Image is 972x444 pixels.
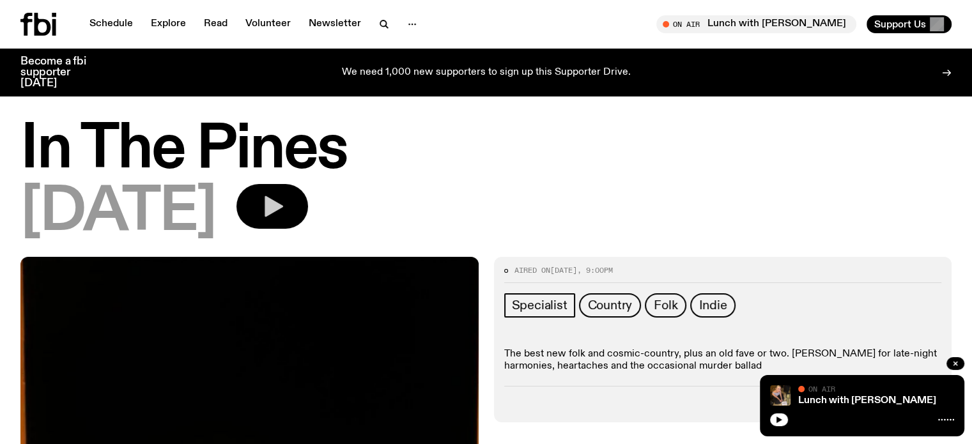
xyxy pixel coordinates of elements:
[654,298,677,312] span: Folk
[874,19,926,30] span: Support Us
[238,15,298,33] a: Volunteer
[588,298,633,312] span: Country
[504,293,575,318] a: Specialist
[798,395,936,406] a: Lunch with [PERSON_NAME]
[770,385,791,406] img: SLC lunch cover
[577,265,613,275] span: , 9:00pm
[143,15,194,33] a: Explore
[699,298,727,312] span: Indie
[20,184,216,241] span: [DATE]
[656,15,856,33] button: On AirLunch with [PERSON_NAME]
[645,293,686,318] a: Folk
[82,15,141,33] a: Schedule
[342,67,631,79] p: We need 1,000 new supporters to sign up this Supporter Drive.
[20,121,952,179] h1: In The Pines
[867,15,952,33] button: Support Us
[301,15,369,33] a: Newsletter
[196,15,235,33] a: Read
[690,293,736,318] a: Indie
[512,298,567,312] span: Specialist
[808,385,835,393] span: On Air
[504,348,942,372] p: The best new folk and cosmic-country, plus an old fave or two. [PERSON_NAME] for late-night harmo...
[550,265,577,275] span: [DATE]
[579,293,642,318] a: Country
[514,265,550,275] span: Aired on
[20,56,102,89] h3: Become a fbi supporter [DATE]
